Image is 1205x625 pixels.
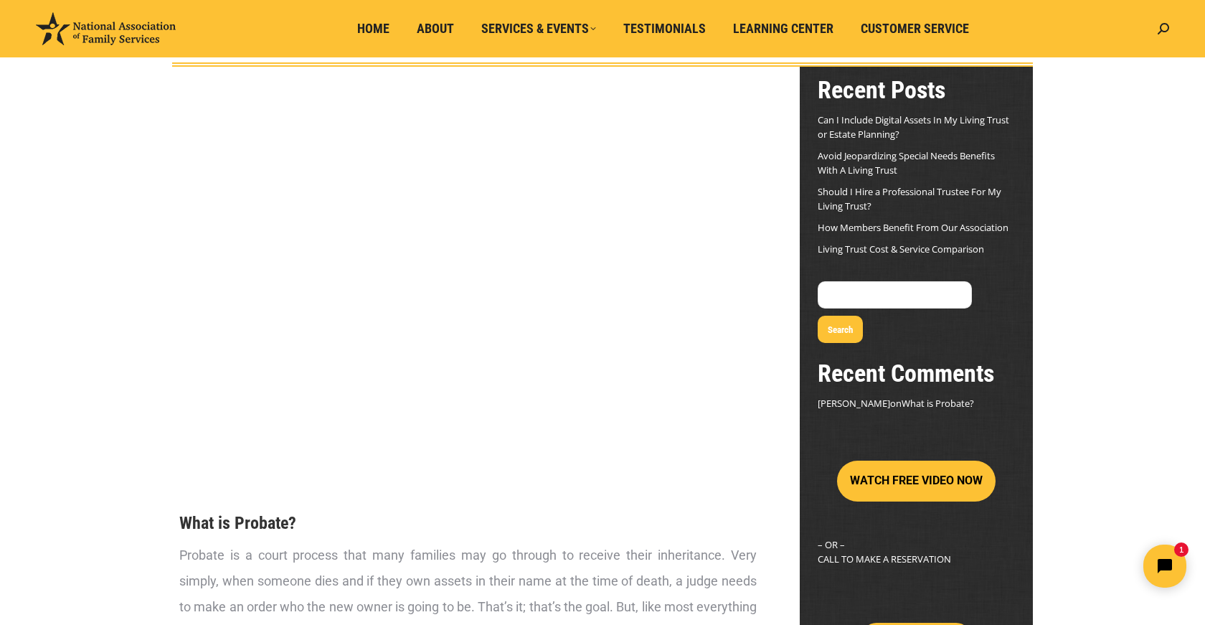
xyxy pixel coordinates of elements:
[723,15,843,42] a: Learning Center
[902,397,974,410] a: What is Probate?
[837,461,996,502] button: WATCH FREE VIDEO NOW
[861,21,969,37] span: Customer Service
[851,15,979,42] a: Customer Service
[837,474,996,487] a: WATCH FREE VIDEO NOW
[347,15,400,42] a: Home
[818,243,984,255] a: Living Trust Cost & Service Comparison
[952,532,1199,600] iframe: Tidio Chat
[623,21,706,37] span: Testimonials
[818,74,1015,105] h2: Recent Posts
[613,15,716,42] a: Testimonials
[818,396,1015,410] footer: on
[417,21,454,37] span: About
[818,357,1015,389] h2: Recent Comments
[733,21,833,37] span: Learning Center
[818,149,995,177] a: Avoid Jeopardizing Special Needs Benefits With A Living Trust
[357,21,389,37] span: Home
[818,113,1009,141] a: Can I Include Digital Assets In My Living Trust or Estate Planning?
[818,221,1008,234] a: How Members Benefit From Our Association
[407,15,464,42] a: About
[818,397,890,410] span: [PERSON_NAME]
[818,316,863,343] button: Search
[481,21,596,37] span: Services & Events
[179,513,296,533] b: What is Probate?
[172,67,764,421] iframe: What is Probate?
[36,12,176,45] img: National Association of Family Services
[818,537,1015,566] p: – OR – CALL TO MAKE A RESERVATION
[818,185,1001,212] a: Should I Hire a Professional Trustee For My Living Trust?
